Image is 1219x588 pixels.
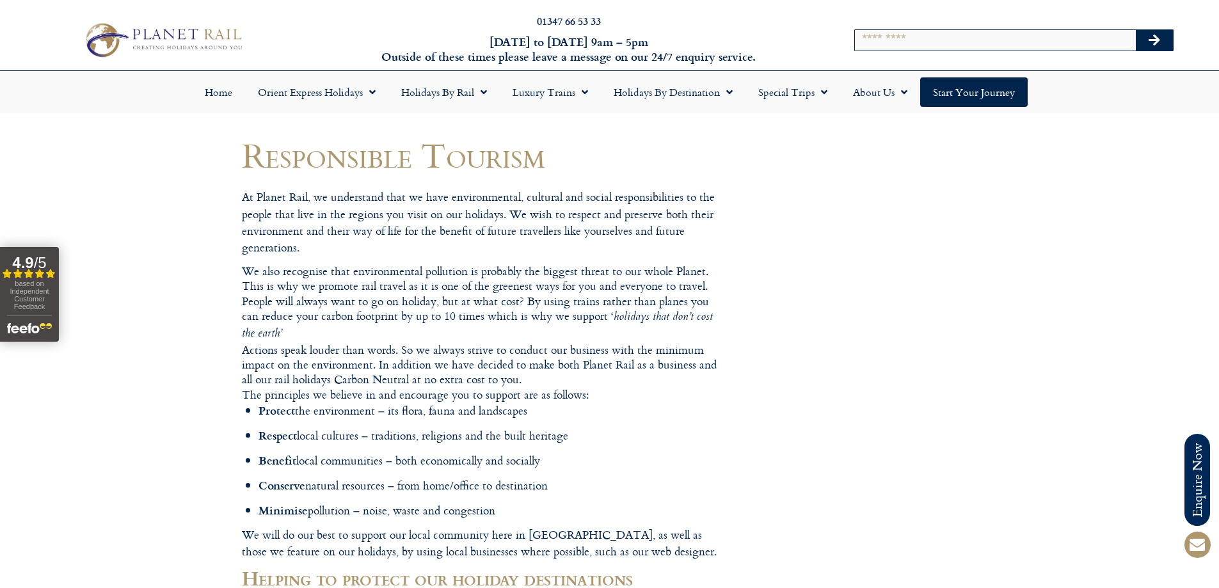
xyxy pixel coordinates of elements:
a: Holidays by Rail [388,77,500,107]
button: Search [1136,30,1173,51]
a: Holidays by Destination [601,77,745,107]
a: Luxury Trains [500,77,601,107]
a: Start your Journey [920,77,1028,107]
a: Home [192,77,245,107]
a: Orient Express Holidays [245,77,388,107]
a: About Us [840,77,920,107]
a: 01347 66 53 33 [537,13,601,28]
a: Special Trips [745,77,840,107]
img: Planet Rail Train Holidays Logo [79,19,246,60]
nav: Menu [6,77,1213,107]
h6: [DATE] to [DATE] 9am – 5pm Outside of these times please leave a message on our 24/7 enquiry serv... [328,35,809,65]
